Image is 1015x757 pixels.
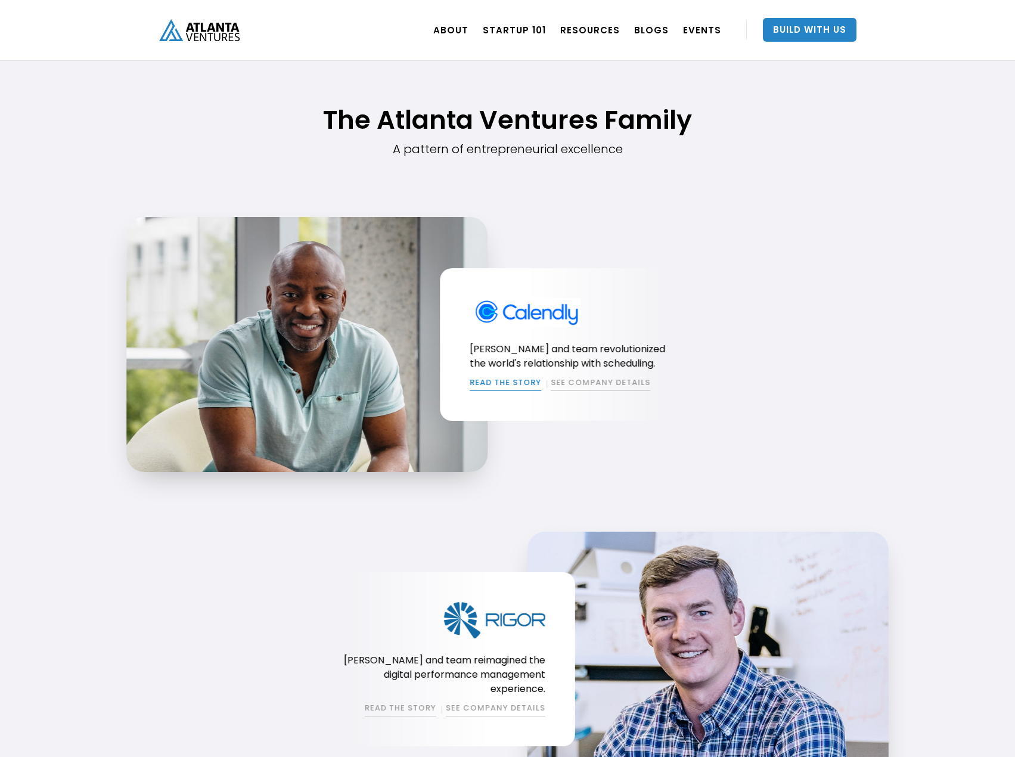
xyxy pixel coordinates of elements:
a: Startup 101 [483,13,546,46]
img: Tope Awotona, CEO of Calendly [126,217,488,472]
a: READ THE STORY [365,702,436,716]
div: | [545,377,547,391]
a: RESOURCES [560,13,620,46]
a: SEE COMPANY DETAILS [446,702,545,716]
div: | [440,702,442,716]
a: ABOUT [433,13,468,46]
p: [PERSON_NAME] and team revolutionized the world's relationship with scheduling. [470,342,679,371]
a: SEE COMPANY DETAILS [551,377,650,391]
a: Build With Us [763,18,856,42]
img: Rigor Logo [444,602,545,638]
a: BLOGS [634,13,669,46]
div: A pattern of entrepreneurial excellence [159,141,856,157]
h1: The Atlanta Ventures Family [159,105,856,135]
p: [PERSON_NAME] and team reimagined the digital performance management experience. [336,653,545,696]
a: READ THE STORY [470,377,541,391]
a: EVENTS [683,13,721,46]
